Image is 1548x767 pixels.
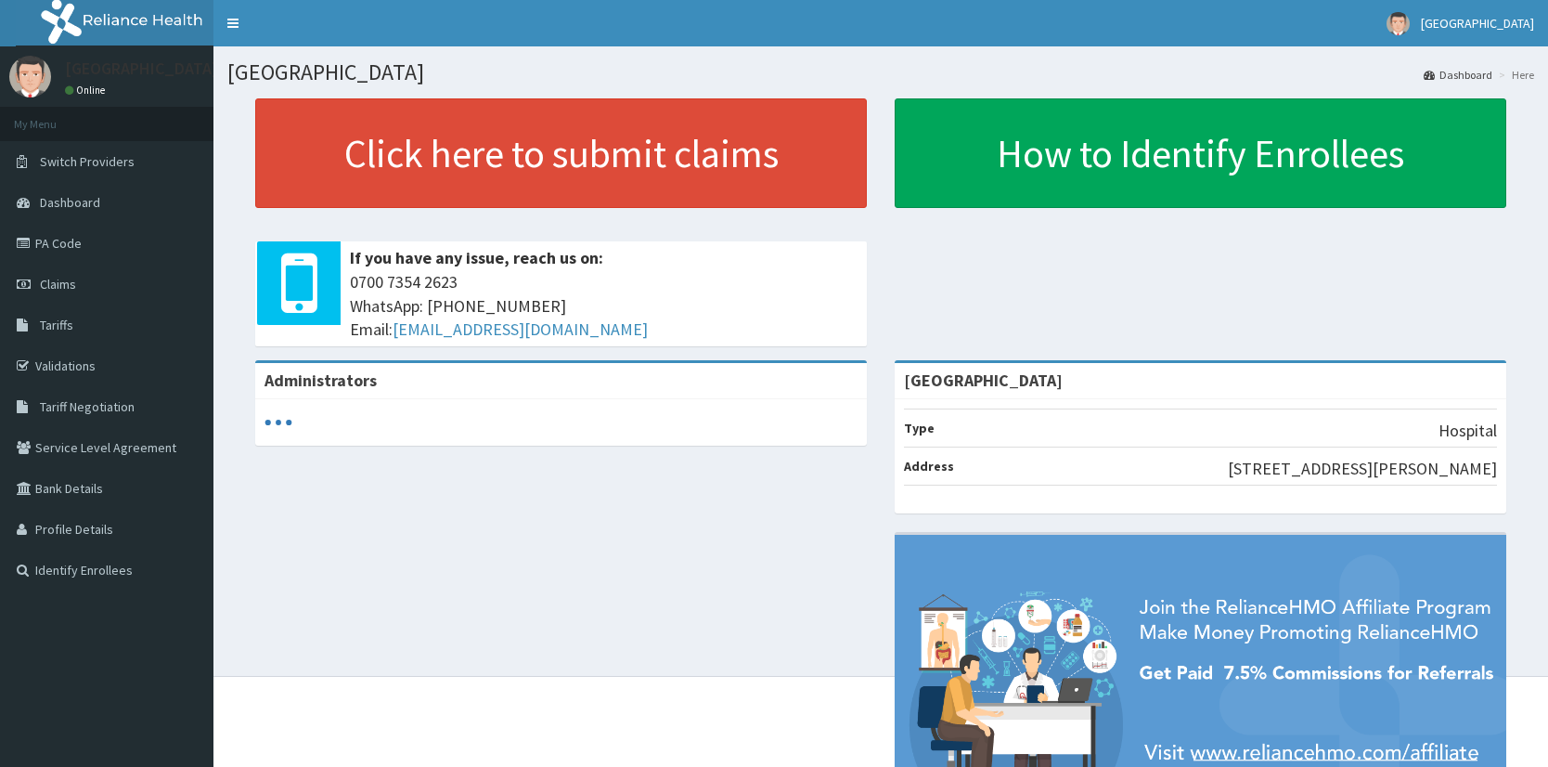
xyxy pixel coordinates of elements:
[9,56,51,97] img: User Image
[1424,67,1492,83] a: Dashboard
[350,247,603,268] b: If you have any issue, reach us on:
[264,409,292,436] svg: audio-loading
[40,398,135,415] span: Tariff Negotiation
[227,60,1534,84] h1: [GEOGRAPHIC_DATA]
[40,317,73,333] span: Tariffs
[904,370,1063,391] strong: [GEOGRAPHIC_DATA]
[264,370,377,391] b: Administrators
[1387,12,1410,35] img: User Image
[1228,457,1497,481] p: [STREET_ADDRESS][PERSON_NAME]
[65,84,110,97] a: Online
[65,60,218,77] p: [GEOGRAPHIC_DATA]
[1494,67,1534,83] li: Here
[1438,419,1497,443] p: Hospital
[393,318,648,340] a: [EMAIL_ADDRESS][DOMAIN_NAME]
[350,270,858,342] span: 0700 7354 2623 WhatsApp: [PHONE_NUMBER] Email:
[40,276,76,292] span: Claims
[255,98,867,208] a: Click here to submit claims
[40,153,135,170] span: Switch Providers
[904,420,935,436] b: Type
[1421,15,1534,32] span: [GEOGRAPHIC_DATA]
[40,194,100,211] span: Dashboard
[904,458,954,474] b: Address
[895,98,1506,208] a: How to Identify Enrollees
